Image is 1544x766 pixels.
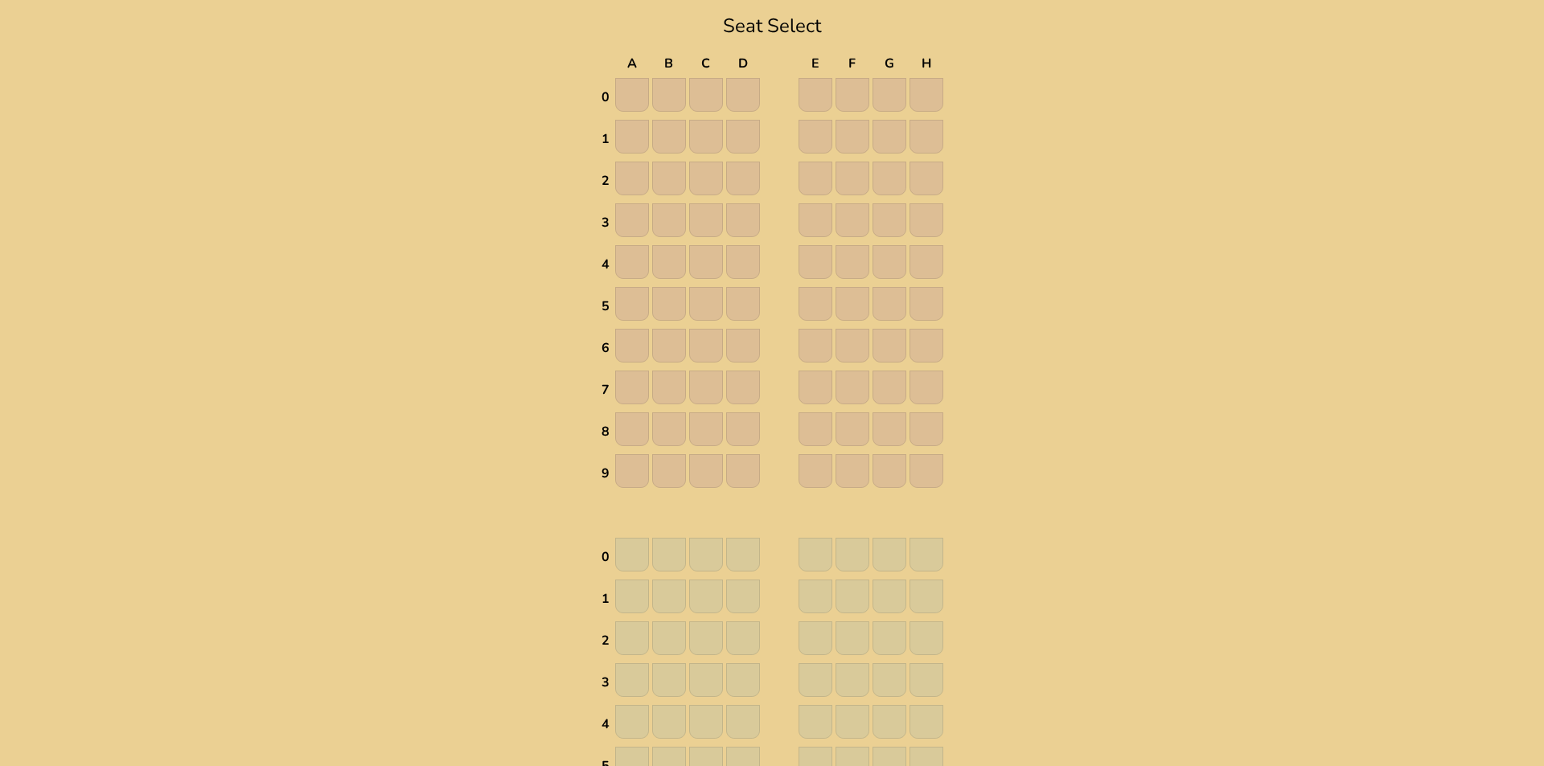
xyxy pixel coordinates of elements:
td: 4 [601,704,613,744]
td: 8 [601,412,613,452]
th: C [688,54,724,76]
th: F [835,54,870,76]
td: 1 [601,119,613,159]
th: E [798,54,833,76]
th: B [651,54,687,76]
td: 7 [601,370,613,410]
td: 2 [601,621,613,661]
th: G [872,54,907,76]
th: A [614,54,650,76]
td: 3 [601,662,613,703]
td: 6 [601,328,613,368]
td: 2 [601,161,613,201]
td: 0 [601,77,613,117]
td: 9 [601,453,613,494]
td: 4 [601,244,613,285]
td: 3 [601,203,613,243]
h1: Seat Select [723,13,821,39]
th: H [909,54,944,76]
th: D [725,54,761,76]
td: 0 [601,537,613,577]
td: 5 [601,286,613,326]
td: 1 [601,579,613,619]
